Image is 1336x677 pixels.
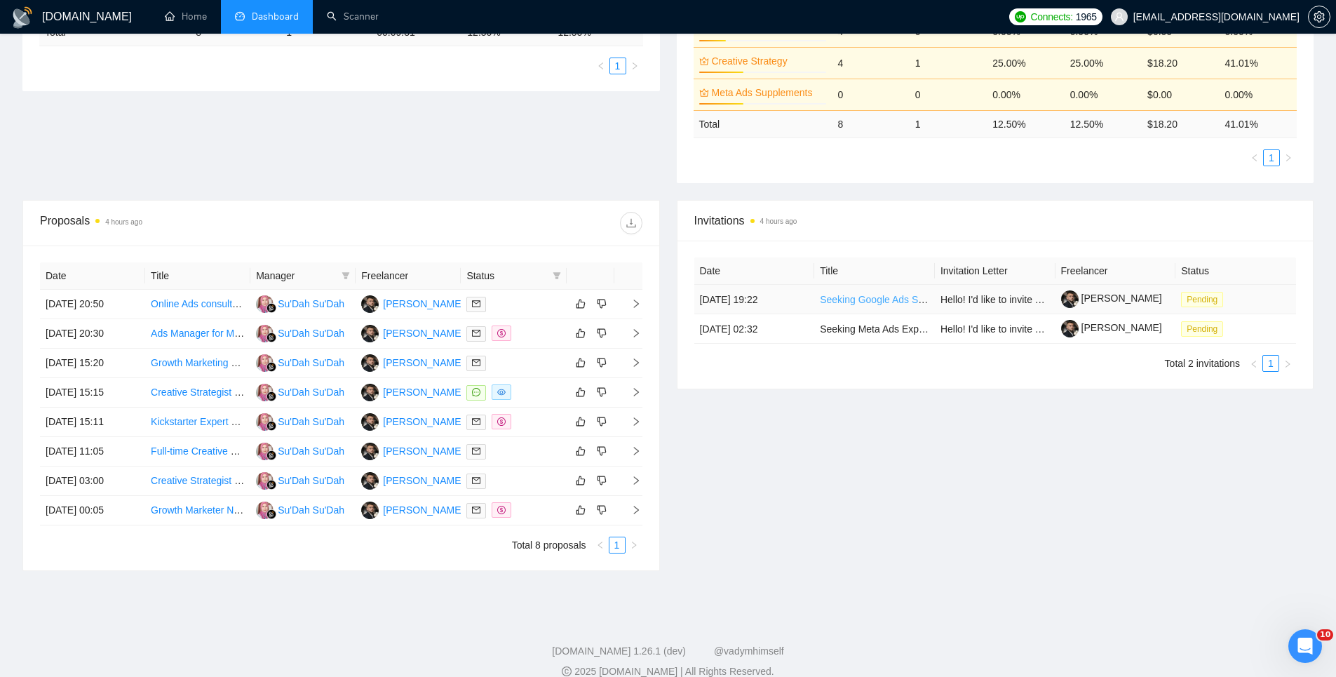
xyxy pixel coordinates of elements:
th: Date [694,257,815,285]
a: searchScanner [327,11,379,22]
img: S [256,354,274,372]
a: DK[PERSON_NAME] [361,356,464,368]
button: dislike [593,295,610,312]
li: Next Page [626,58,643,74]
span: left [1250,154,1259,162]
a: SSu'Dah Su'Dah [256,356,344,368]
span: right [620,328,641,338]
li: Previous Page [1246,149,1263,166]
li: Total 8 proposals [512,537,586,554]
a: Full-time Creative Strategist for Ecommerce Brand [151,445,370,457]
button: right [1279,355,1296,372]
button: like [572,384,589,401]
td: 0.00% [1065,79,1142,110]
a: Creative Strategist / Planner – DTC E-commerce (Full Time) [151,387,412,398]
td: Online Ads consultant for our luxury photography wedding business [145,290,250,319]
span: Manager [256,268,336,283]
li: 1 [609,537,626,554]
span: Invitations [694,212,1297,229]
td: [DATE] 20:50 [40,290,145,319]
td: [DATE] 11:05 [40,437,145,467]
a: [DOMAIN_NAME] 1.26.1 (dev) [552,645,686,657]
span: filter [342,272,350,280]
span: right [630,541,638,549]
li: Total 2 invitations [1165,355,1240,372]
span: mail [472,329,480,337]
img: S [256,443,274,460]
span: Pending [1181,292,1223,307]
button: like [572,502,589,518]
td: Creative Strategist for Meta and YouTube Ads [145,467,250,496]
img: DK [361,354,379,372]
li: Next Page [626,537,642,554]
td: Total [694,110,832,138]
span: mail [472,447,480,455]
a: DK[PERSON_NAME] [361,386,464,397]
span: dislike [597,445,607,457]
button: right [1280,149,1297,166]
td: [DATE] 00:05 [40,496,145,525]
th: Title [145,262,250,290]
img: logo [11,6,34,29]
span: like [576,445,586,457]
div: Su'Dah Su'Dah [278,443,344,459]
button: dislike [593,443,610,460]
a: SSu'Dah Su'Dah [256,297,344,309]
span: right [620,446,641,456]
span: right [620,417,641,427]
span: left [596,541,605,549]
span: mail [472,417,480,426]
td: 0.00% [1220,79,1297,110]
img: gigradar-bm.png [266,362,276,372]
div: Su'Dah Su'Dah [278,326,344,341]
td: Kickstarter Expert needed [145,408,250,437]
div: Su'Dah Su'Dah [278,355,344,370]
button: dislike [593,413,610,430]
div: [PERSON_NAME] [383,296,464,311]
a: [PERSON_NAME] [1061,322,1162,333]
span: mail [472,506,480,514]
a: 1 [1264,150,1279,166]
span: like [576,416,586,427]
a: Seeking Google Ads Strategist – Join [GEOGRAPHIC_DATA]’s Top Luxury Transportation Brand [820,294,1239,305]
span: mail [472,476,480,485]
td: Growth Marketer Needed to Drive Lead Generation for High-End Video Production Studio [145,496,250,525]
td: [DATE] 15:20 [40,349,145,378]
img: gigradar-bm.png [266,421,276,431]
td: 25.00% [987,47,1064,79]
div: [PERSON_NAME] [383,502,464,518]
span: dashboard [235,11,245,21]
td: [DATE] 15:11 [40,408,145,437]
td: 41.01 % [1220,110,1297,138]
div: [PERSON_NAME] [383,414,464,429]
span: mail [472,300,480,308]
img: gigradar-bm.png [266,509,276,519]
a: Creative Strategist for Meta and YouTube Ads [151,475,350,486]
span: dislike [597,387,607,398]
td: [DATE] 15:15 [40,378,145,408]
span: filter [339,265,353,286]
span: right [630,62,639,70]
img: DK [361,384,379,401]
span: right [620,358,641,368]
td: 25.00% [1065,47,1142,79]
img: gigradar-bm.png [266,480,276,490]
td: $ 18.20 [1142,110,1219,138]
div: Su'Dah Su'Dah [278,502,344,518]
li: 1 [1263,149,1280,166]
td: Seeking Meta Ads Expert - $10K/Day Budget [814,314,935,344]
span: right [620,299,641,309]
div: [PERSON_NAME] [383,326,464,341]
li: Previous Page [593,58,609,74]
div: Su'Dah Su'Dah [278,384,344,400]
a: homeHome [165,11,207,22]
span: message [472,388,480,396]
td: 1 [910,110,987,138]
span: like [576,328,586,339]
span: dislike [597,475,607,486]
button: dislike [593,354,610,371]
button: like [572,325,589,342]
a: DK[PERSON_NAME] [361,415,464,427]
img: S [256,325,274,342]
img: gigradar-bm.png [266,450,276,460]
